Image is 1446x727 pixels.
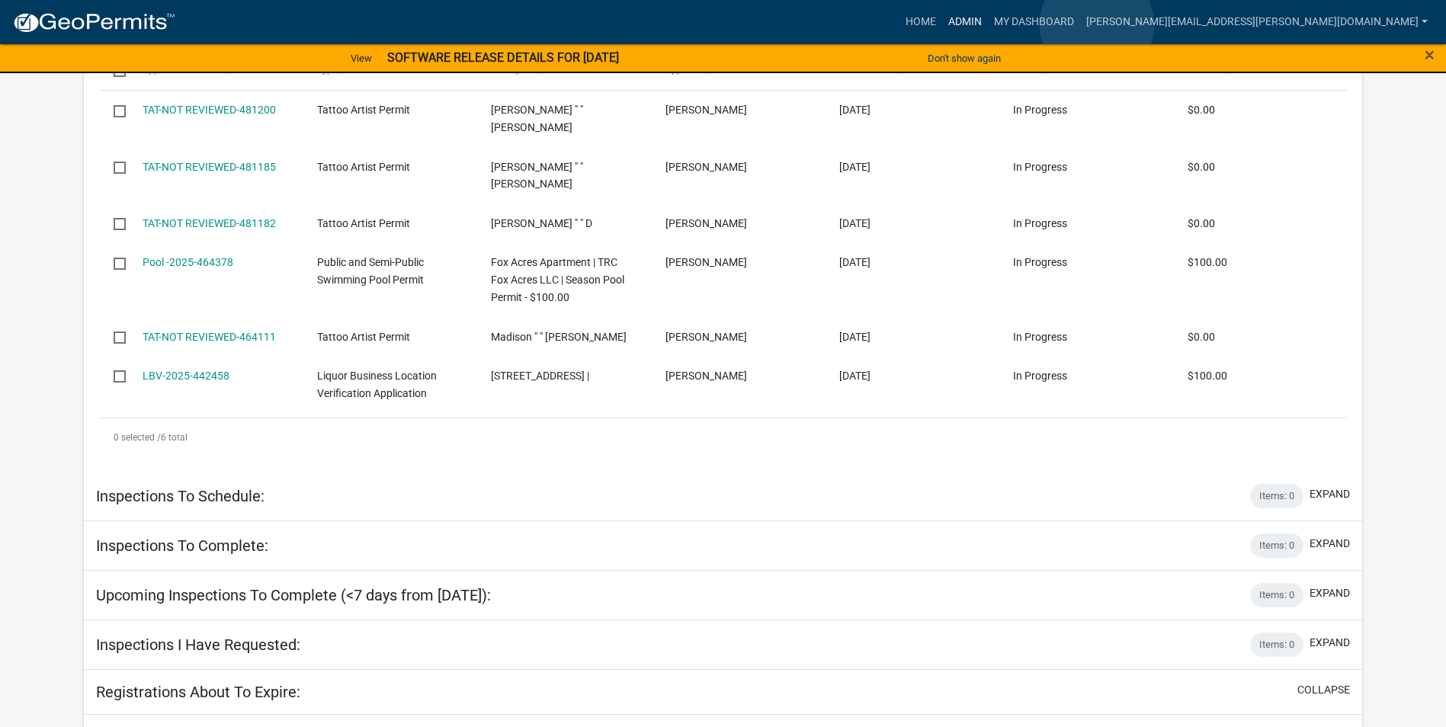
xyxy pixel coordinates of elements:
[1425,44,1435,66] span: ×
[143,331,276,343] a: TAT-NOT REVIEWED-464111
[317,217,410,229] span: Tattoo Artist Permit
[1080,8,1434,37] a: [PERSON_NAME][EMAIL_ADDRESS][PERSON_NAME][DOMAIN_NAME]
[1250,533,1303,558] div: Items: 0
[143,256,233,268] a: Pool -2025-464378
[1013,331,1067,343] span: In Progress
[899,8,942,37] a: Home
[665,370,747,382] span: Shylee Bryanne Harreld-Swan
[96,536,268,555] h5: Inspections To Complete:
[491,161,583,191] span: Tranell " " Clifton
[1188,370,1227,382] span: $100.00
[922,46,1007,71] button: Don't show again
[317,104,410,116] span: Tattoo Artist Permit
[1250,484,1303,508] div: Items: 0
[491,256,624,303] span: Fox Acres Apartment | TRC Fox Acres LLC | Season Pool Permit - $100.00
[143,104,276,116] a: TAT-NOT REVIEWED-481200
[1188,256,1227,268] span: $100.00
[665,331,747,343] span: Madison Drew Moore
[1013,104,1067,116] span: In Progress
[1013,161,1067,173] span: In Progress
[1310,486,1350,502] button: expand
[1013,256,1067,268] span: In Progress
[317,256,424,286] span: Public and Semi-Public Swimming Pool Permit
[839,256,870,268] span: 08/15/2025
[665,256,747,268] span: Richard Vandall
[491,217,592,229] span: Matthew " " D
[1310,585,1350,601] button: expand
[839,161,870,173] span: 09/19/2025
[1250,633,1303,657] div: Items: 0
[143,217,276,229] a: TAT-NOT REVIEWED-481182
[1310,635,1350,651] button: expand
[491,104,583,133] span: David " " Negron
[988,8,1080,37] a: My Dashboard
[96,636,300,654] h5: Inspections I Have Requested:
[1250,583,1303,607] div: Items: 0
[491,370,589,382] span: 7983 E 400 N, Kokomo, IN 46901 |
[143,370,229,382] a: LBV-2025-442458
[1188,217,1215,229] span: $0.00
[839,331,870,343] span: 08/14/2025
[387,50,619,65] strong: SOFTWARE RELEASE DETAILS FOR [DATE]
[1425,46,1435,64] button: Close
[143,161,276,173] a: TAT-NOT REVIEWED-481185
[317,370,437,399] span: Liquor Business Location Verification Application
[839,217,870,229] span: 09/19/2025
[839,370,870,382] span: 06/27/2025
[317,161,410,173] span: Tattoo Artist Permit
[1013,217,1067,229] span: In Progress
[345,46,378,71] a: View
[942,8,988,37] a: Admin
[665,104,747,116] span: David
[96,683,300,701] h5: Registrations About To Expire:
[317,331,410,343] span: Tattoo Artist Permit
[1297,682,1350,698] button: collapse
[1188,331,1215,343] span: $0.00
[1188,104,1215,116] span: $0.00
[1188,161,1215,173] span: $0.00
[665,161,747,173] span: Tranell Clifton
[665,217,747,229] span: Matthew D Tubbs
[491,331,627,343] span: Madison " " Drew
[96,586,491,604] h5: Upcoming Inspections To Complete (<7 days from [DATE]):
[114,432,161,443] span: 0 selected /
[99,418,1347,456] div: 6 total
[96,487,265,505] h5: Inspections To Schedule:
[1310,536,1350,552] button: expand
[1013,370,1067,382] span: In Progress
[839,104,870,116] span: 09/19/2025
